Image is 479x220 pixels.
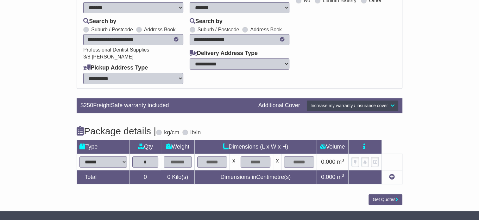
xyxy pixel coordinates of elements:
[337,174,344,180] span: m
[167,174,170,180] span: 0
[337,159,344,165] span: m
[250,27,282,33] label: Address Book
[161,170,194,184] td: Kilo(s)
[255,102,303,109] div: Additional Cover
[84,102,93,108] span: 250
[83,18,116,25] label: Search by
[306,100,399,111] button: Increase my warranty / insurance cover
[77,102,255,109] div: $ FreightSafe warranty included
[190,18,223,25] label: Search by
[77,140,130,154] td: Type
[77,170,130,184] td: Total
[77,126,156,136] h4: Package details |
[230,154,238,170] td: x
[273,154,281,170] td: x
[144,27,176,33] label: Address Book
[342,173,344,178] sup: 3
[190,129,201,136] label: lb/in
[130,170,161,184] td: 0
[342,158,344,162] sup: 3
[83,54,133,59] span: 3/8 [PERSON_NAME]
[311,103,388,108] span: Increase my warranty / insurance cover
[194,170,317,184] td: Dimensions in Centimetre(s)
[83,64,148,71] label: Pickup Address Type
[198,27,239,33] label: Suburb / Postcode
[389,174,395,180] a: Add new item
[83,47,149,52] span: Professional Dentist Supplies
[321,174,335,180] span: 0.000
[194,140,317,154] td: Dimensions (L x W x H)
[369,194,402,205] button: Get Quotes
[91,27,133,33] label: Suburb / Postcode
[317,140,348,154] td: Volume
[190,50,258,57] label: Delivery Address Type
[321,159,335,165] span: 0.000
[130,140,161,154] td: Qty
[161,140,194,154] td: Weight
[164,129,179,136] label: kg/cm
